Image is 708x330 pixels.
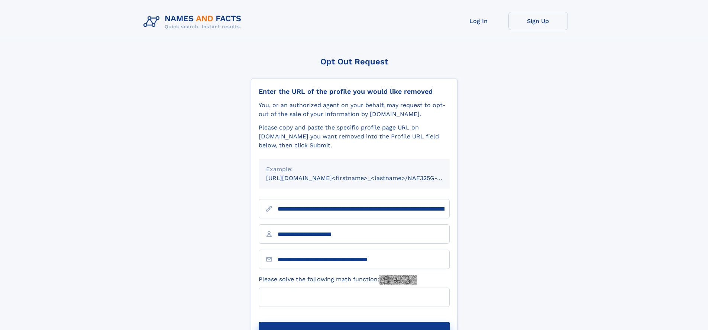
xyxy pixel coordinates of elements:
a: Sign Up [508,12,568,30]
div: Please copy and paste the specific profile page URL on [DOMAIN_NAME] you want removed into the Pr... [259,123,450,150]
div: Enter the URL of the profile you would like removed [259,87,450,96]
div: Opt Out Request [251,57,458,66]
div: You, or an authorized agent on your behalf, may request to opt-out of the sale of your informatio... [259,101,450,119]
small: [URL][DOMAIN_NAME]<firstname>_<lastname>/NAF325G-xxxxxxxx [266,174,464,182]
a: Log In [449,12,508,30]
img: Logo Names and Facts [140,12,248,32]
div: Example: [266,165,442,174]
label: Please solve the following math function: [259,275,417,285]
